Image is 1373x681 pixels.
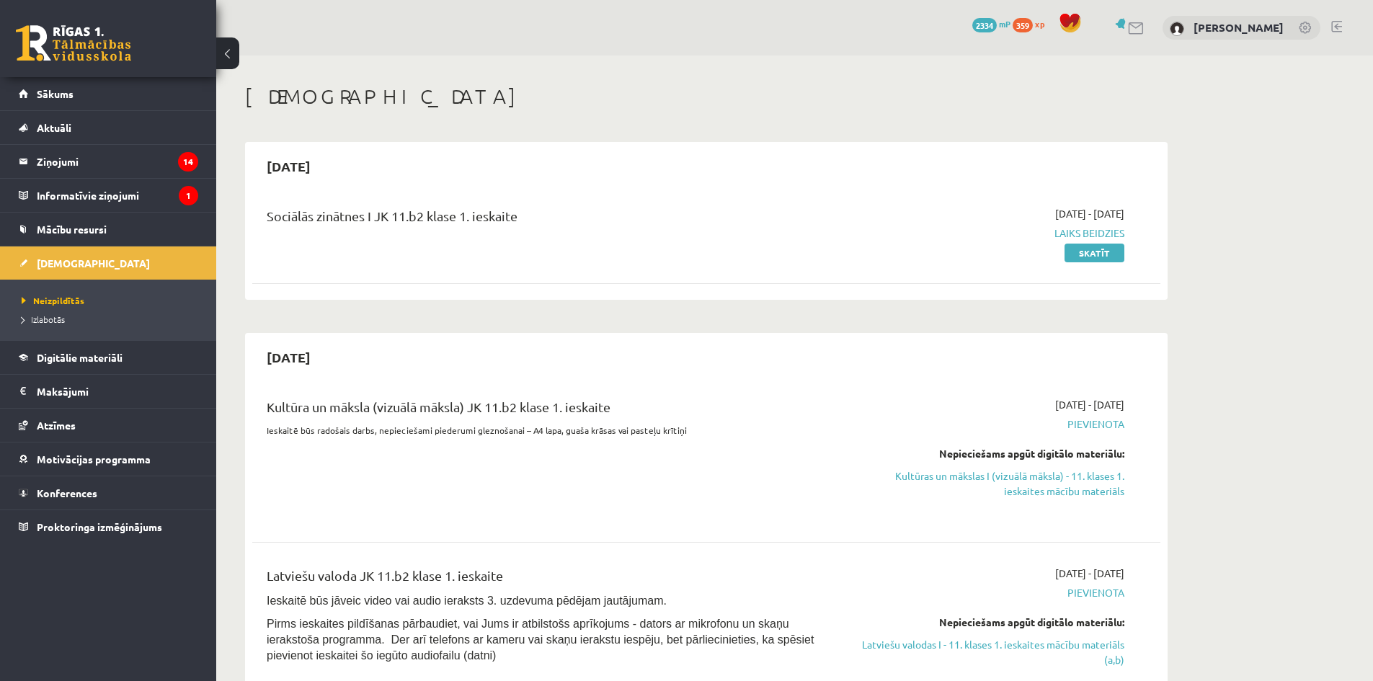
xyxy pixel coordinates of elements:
[972,18,1010,30] a: 2334 mP
[19,375,198,408] a: Maksājumi
[37,223,107,236] span: Mācību resursi
[267,206,831,233] div: Sociālās zinātnes I JK 11.b2 klase 1. ieskaite
[999,18,1010,30] span: mP
[19,476,198,509] a: Konferences
[19,341,198,374] a: Digitālie materiāli
[37,453,151,466] span: Motivācijas programma
[22,295,84,306] span: Neizpildītās
[37,375,198,408] legend: Maksājumi
[267,618,814,662] span: Pirms ieskaites pildīšanas pārbaudiet, vai Jums ir atbilstošs aprīkojums - dators ar mikrofonu un...
[37,145,198,178] legend: Ziņojumi
[37,87,74,100] span: Sākums
[16,25,131,61] a: Rīgas 1. Tālmācības vidusskola
[1065,244,1124,262] a: Skatīt
[853,446,1124,461] div: Nepieciešams apgūt digitālo materiālu:
[1035,18,1044,30] span: xp
[267,566,831,592] div: Latviešu valoda JK 11.b2 klase 1. ieskaite
[267,595,667,607] span: Ieskaitē būs jāveic video vai audio ieraksts 3. uzdevuma pēdējam jautājumam.
[178,152,198,172] i: 14
[179,186,198,205] i: 1
[853,585,1124,600] span: Pievienota
[1013,18,1033,32] span: 359
[19,77,198,110] a: Sākums
[22,294,202,307] a: Neizpildītās
[37,520,162,533] span: Proktoringa izmēģinājums
[267,397,831,424] div: Kultūra un māksla (vizuālā māksla) JK 11.b2 klase 1. ieskaite
[252,340,325,374] h2: [DATE]
[853,226,1124,241] span: Laiks beidzies
[1055,397,1124,412] span: [DATE] - [DATE]
[37,351,123,364] span: Digitālie materiāli
[1194,20,1284,35] a: [PERSON_NAME]
[22,313,202,326] a: Izlabotās
[267,424,831,437] p: Ieskaitē būs radošais darbs, nepieciešami piederumi gleznošanai – A4 lapa, guaša krāsas vai paste...
[37,419,76,432] span: Atzīmes
[37,486,97,499] span: Konferences
[252,149,325,183] h2: [DATE]
[37,121,71,134] span: Aktuāli
[853,417,1124,432] span: Pievienota
[19,213,198,246] a: Mācību resursi
[19,246,198,280] a: [DEMOGRAPHIC_DATA]
[19,145,198,178] a: Ziņojumi14
[972,18,997,32] span: 2334
[19,442,198,476] a: Motivācijas programma
[1055,566,1124,581] span: [DATE] - [DATE]
[853,615,1124,630] div: Nepieciešams apgūt digitālo materiālu:
[19,409,198,442] a: Atzīmes
[19,179,198,212] a: Informatīvie ziņojumi1
[1170,22,1184,36] img: Veronika Kiseļova
[245,84,1168,109] h1: [DEMOGRAPHIC_DATA]
[22,313,65,325] span: Izlabotās
[853,468,1124,499] a: Kultūras un mākslas I (vizuālā māksla) - 11. klases 1. ieskaites mācību materiāls
[37,257,150,270] span: [DEMOGRAPHIC_DATA]
[1055,206,1124,221] span: [DATE] - [DATE]
[37,179,198,212] legend: Informatīvie ziņojumi
[19,510,198,543] a: Proktoringa izmēģinājums
[853,637,1124,667] a: Latviešu valodas I - 11. klases 1. ieskaites mācību materiāls (a,b)
[19,111,198,144] a: Aktuāli
[1013,18,1052,30] a: 359 xp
